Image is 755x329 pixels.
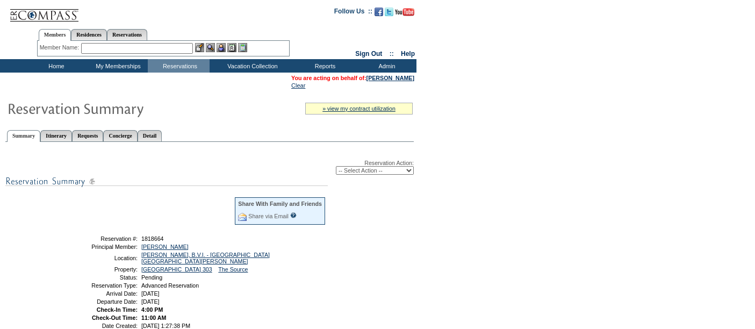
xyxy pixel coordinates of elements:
a: Share via Email [248,213,289,219]
img: Impersonate [217,43,226,52]
td: Reservation #: [61,235,138,242]
td: Reservations [148,59,210,73]
span: [DATE] [141,290,160,297]
a: Requests [72,130,103,141]
a: » view my contract utilization [322,105,396,112]
a: Clear [291,82,305,89]
td: Principal Member: [61,244,138,250]
img: b_calculator.gif [238,43,247,52]
div: Member Name: [40,43,81,52]
span: You are acting on behalf of: [291,75,414,81]
a: Become our fan on Facebook [375,11,383,17]
span: [DATE] [141,298,160,305]
a: Reservations [107,29,147,40]
td: Departure Date: [61,298,138,305]
a: Detail [138,130,162,141]
a: The Source [218,266,248,273]
a: [PERSON_NAME] [141,244,189,250]
img: b_edit.gif [195,43,204,52]
span: 1818664 [141,235,164,242]
td: Date Created: [61,323,138,329]
td: Home [24,59,86,73]
td: Arrival Date: [61,290,138,297]
img: Follow us on Twitter [385,8,393,16]
td: Reservation Type: [61,282,138,289]
a: Itinerary [40,130,72,141]
a: Residences [71,29,107,40]
span: Pending [141,274,162,281]
span: :: [390,50,394,58]
strong: Check-Out Time: [92,314,138,321]
td: Follow Us :: [334,6,372,19]
div: Reservation Action: [5,160,414,175]
a: Summary [7,130,40,142]
span: Advanced Reservation [141,282,199,289]
a: [PERSON_NAME], B.V.I. - [GEOGRAPHIC_DATA] [GEOGRAPHIC_DATA][PERSON_NAME] [141,252,270,264]
a: Subscribe to our YouTube Channel [395,11,414,17]
a: Members [39,29,71,41]
a: Concierge [103,130,137,141]
td: Location: [61,252,138,264]
strong: Check-In Time: [97,306,138,313]
img: Reservations [227,43,236,52]
td: Reports [293,59,355,73]
img: Become our fan on Facebook [375,8,383,16]
span: 4:00 PM [141,306,163,313]
img: Subscribe to our YouTube Channel [395,8,414,16]
a: [GEOGRAPHIC_DATA] 303 [141,266,212,273]
img: View [206,43,215,52]
a: Help [401,50,415,58]
a: Sign Out [355,50,382,58]
td: Admin [355,59,416,73]
td: Status: [61,274,138,281]
span: 11:00 AM [141,314,166,321]
a: [PERSON_NAME] [366,75,414,81]
div: Share With Family and Friends [238,201,322,207]
img: Reservaton Summary [7,97,222,119]
a: Follow us on Twitter [385,11,393,17]
input: What is this? [290,212,297,218]
td: My Memberships [86,59,148,73]
img: subTtlResSummary.gif [5,175,328,188]
td: Property: [61,266,138,273]
td: Vacation Collection [210,59,293,73]
span: [DATE] 1:27:38 PM [141,323,190,329]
